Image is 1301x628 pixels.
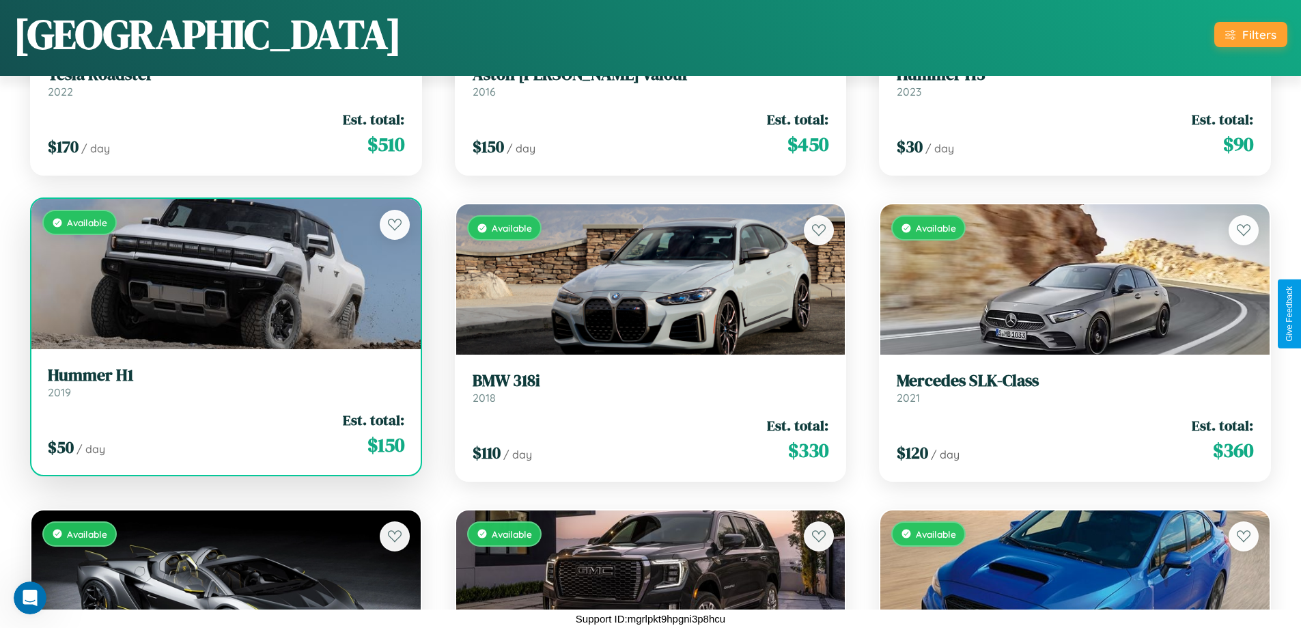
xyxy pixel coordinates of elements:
span: Est. total: [767,415,828,435]
span: / day [925,141,954,155]
span: / day [81,141,110,155]
span: Est. total: [343,410,404,430]
span: / day [76,442,105,456]
span: $ 170 [48,135,79,158]
span: 2023 [897,85,921,98]
a: Hummer H32023 [897,65,1253,98]
span: Available [916,222,956,234]
span: 2016 [473,85,496,98]
span: 2018 [473,391,496,405]
span: $ 30 [897,135,923,158]
span: $ 90 [1223,131,1253,158]
h1: [GEOGRAPHIC_DATA] [14,6,402,62]
h3: BMW 318i [473,371,829,391]
span: Available [67,217,107,228]
span: Available [67,528,107,540]
span: $ 50 [48,436,74,459]
span: $ 360 [1213,437,1253,464]
span: Est. total: [1192,415,1253,435]
h3: Aston [PERSON_NAME] Valour [473,65,829,85]
span: Available [492,528,532,540]
a: Mercedes SLK-Class2021 [897,371,1253,405]
button: Filters [1214,22,1287,47]
div: Give Feedback [1285,286,1294,342]
span: 2021 [897,391,920,405]
span: $ 150 [473,135,504,158]
span: / day [507,141,535,155]
span: 2022 [48,85,73,98]
span: $ 120 [897,441,928,464]
a: BMW 318i2018 [473,371,829,405]
iframe: Intercom live chat [14,582,46,614]
a: Hummer H12019 [48,366,404,399]
span: $ 110 [473,441,501,464]
span: / day [503,448,532,461]
span: 2019 [48,385,71,399]
span: $ 450 [787,131,828,158]
span: $ 330 [788,437,828,464]
span: Available [916,528,956,540]
span: Est. total: [1192,109,1253,129]
div: Filters [1242,27,1276,42]
a: Aston [PERSON_NAME] Valour2016 [473,65,829,98]
span: Available [492,222,532,234]
h3: Hummer H1 [48,366,404,385]
h3: Mercedes SLK-Class [897,371,1253,391]
span: $ 150 [367,431,404,459]
span: $ 510 [367,131,404,158]
p: Support ID: mgrlpkt9hpgni3p8hcu [576,610,725,628]
span: / day [931,448,960,461]
span: Est. total: [767,109,828,129]
a: Tesla Roadster2022 [48,65,404,98]
span: Est. total: [343,109,404,129]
